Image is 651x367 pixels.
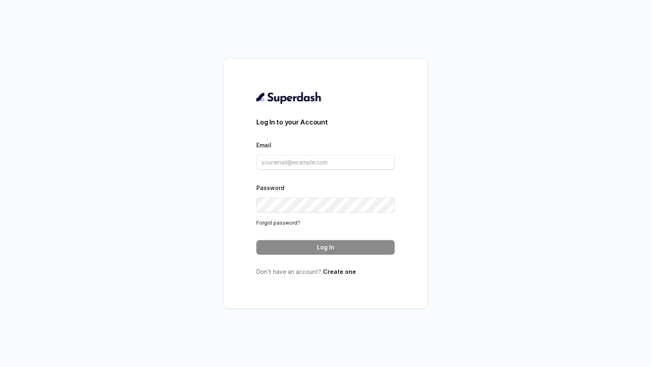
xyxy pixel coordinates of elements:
[256,117,395,127] h3: Log In to your Account
[256,184,284,191] label: Password
[256,240,395,255] button: Log In
[256,155,395,170] input: youremail@example.com
[256,91,322,104] img: light.svg
[323,268,356,275] a: Create one
[256,268,395,276] p: Don’t have an account?
[256,220,300,226] a: Forgot password?
[256,142,271,149] label: Email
